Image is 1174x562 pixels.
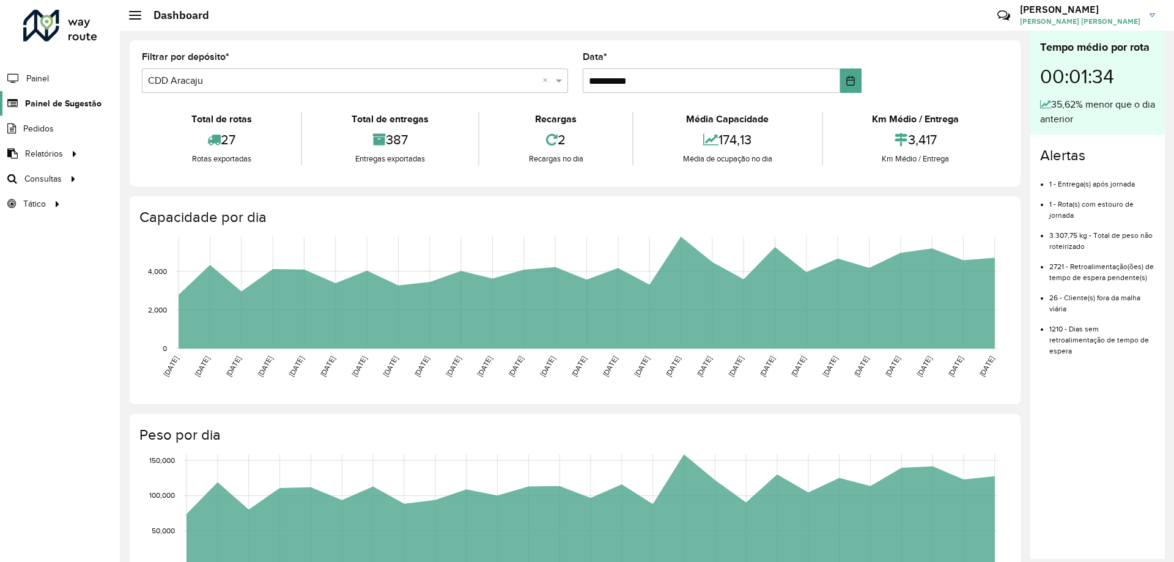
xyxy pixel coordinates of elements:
[758,355,776,378] text: [DATE]
[1040,56,1155,97] div: 00:01:34
[821,355,839,378] text: [DATE]
[840,68,862,93] button: Choose Date
[1049,252,1155,283] li: 2721 - Retroalimentação(ões) de tempo de espera pendente(s)
[23,122,54,135] span: Pedidos
[139,209,1008,226] h4: Capacidade por dia
[482,153,629,165] div: Recargas no dia
[482,127,629,153] div: 2
[26,72,49,85] span: Painel
[305,127,474,153] div: 387
[256,355,274,378] text: [DATE]
[637,127,818,153] div: 174,13
[319,355,336,378] text: [DATE]
[149,456,175,464] text: 150,000
[1040,97,1155,127] div: 35,62% menor que o dia anterior
[482,112,629,127] div: Recargas
[148,306,167,314] text: 2,000
[637,112,818,127] div: Média Capacidade
[224,355,242,378] text: [DATE]
[1020,4,1140,15] h3: [PERSON_NAME]
[1049,314,1155,357] li: 1210 - Dias sem retroalimentação de tempo de espera
[141,9,209,22] h2: Dashboard
[664,355,682,378] text: [DATE]
[145,112,298,127] div: Total de rotas
[1040,39,1155,56] div: Tempo médio por rota
[507,355,525,378] text: [DATE]
[25,97,102,110] span: Painel de Sugestão
[852,355,870,378] text: [DATE]
[163,344,167,352] text: 0
[25,147,63,160] span: Relatórios
[789,355,807,378] text: [DATE]
[162,355,180,378] text: [DATE]
[1040,147,1155,165] h4: Alertas
[145,153,298,165] div: Rotas exportadas
[1049,190,1155,221] li: 1 - Rota(s) com estouro de jornada
[305,153,474,165] div: Entregas exportadas
[287,355,305,378] text: [DATE]
[826,153,1005,165] div: Km Médio / Entrega
[139,426,1008,444] h4: Peso por dia
[570,355,588,378] text: [DATE]
[145,127,298,153] div: 27
[884,355,901,378] text: [DATE]
[24,172,62,185] span: Consultas
[583,50,607,64] label: Data
[152,527,175,534] text: 50,000
[350,355,368,378] text: [DATE]
[826,112,1005,127] div: Km Médio / Entrega
[915,355,933,378] text: [DATE]
[542,73,553,88] span: Clear all
[445,355,462,378] text: [DATE]
[727,355,745,378] text: [DATE]
[23,198,46,210] span: Tático
[991,2,1017,29] a: Contato Rápido
[142,50,229,64] label: Filtrar por depósito
[947,355,964,378] text: [DATE]
[637,153,818,165] div: Média de ocupação no dia
[978,355,995,378] text: [DATE]
[1020,16,1140,27] span: [PERSON_NAME] [PERSON_NAME]
[601,355,619,378] text: [DATE]
[539,355,556,378] text: [DATE]
[476,355,493,378] text: [DATE]
[382,355,399,378] text: [DATE]
[193,355,211,378] text: [DATE]
[826,127,1005,153] div: 3,417
[1049,283,1155,314] li: 26 - Cliente(s) fora da malha viária
[1049,169,1155,190] li: 1 - Entrega(s) após jornada
[633,355,651,378] text: [DATE]
[1049,221,1155,252] li: 3.307,75 kg - Total de peso não roteirizado
[413,355,430,378] text: [DATE]
[148,267,167,275] text: 4,000
[149,492,175,500] text: 100,000
[305,112,474,127] div: Total de entregas
[695,355,713,378] text: [DATE]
